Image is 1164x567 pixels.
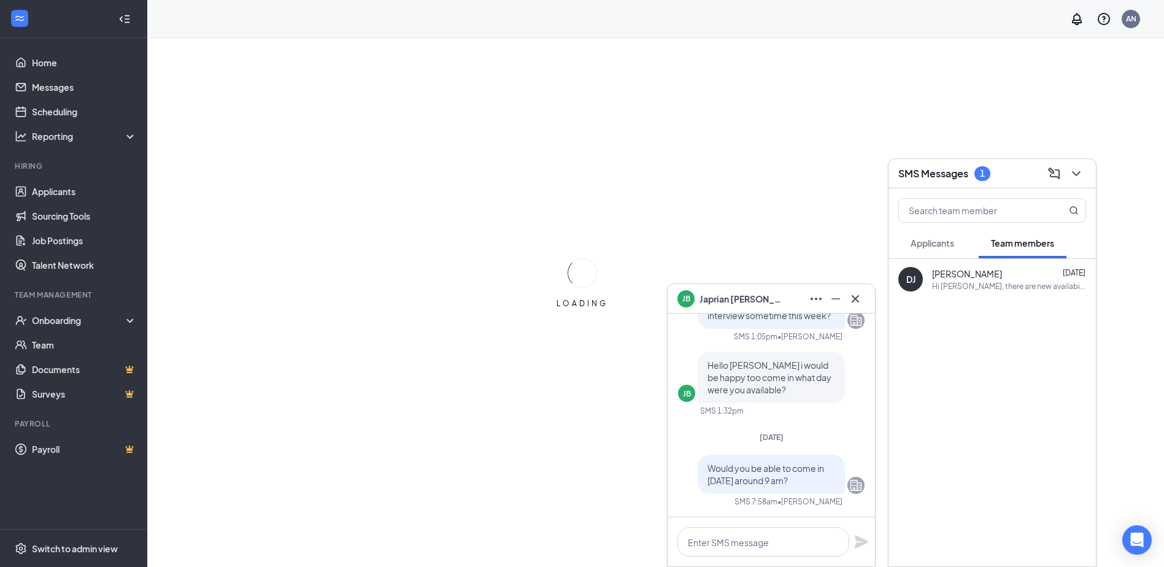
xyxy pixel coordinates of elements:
svg: Company [849,478,863,493]
div: Hiring [15,161,134,171]
svg: MagnifyingGlass [1069,206,1079,215]
svg: Plane [854,534,869,549]
span: Hello [PERSON_NAME] i would be happy too come in what day were you available? [707,360,831,395]
div: Switch to admin view [32,542,118,555]
div: JB [683,388,691,399]
div: 1 [980,168,985,179]
svg: WorkstreamLogo [13,12,26,25]
button: Cross [846,289,865,309]
div: SMS 7:58am [734,496,777,507]
h3: SMS Messages [898,167,968,180]
div: SMS 1:05pm [734,331,777,342]
span: Japrian [PERSON_NAME] [700,292,785,306]
span: • [PERSON_NAME] [777,496,842,507]
svg: Settings [15,542,27,555]
div: Open Intercom Messenger [1122,525,1152,555]
button: ChevronDown [1066,164,1086,183]
span: Team members [991,237,1054,249]
div: Onboarding [32,314,126,326]
div: SMS 1:32pm [700,406,744,416]
a: Messages [32,75,137,99]
a: PayrollCrown [32,437,137,461]
div: Team Management [15,290,134,300]
div: Payroll [15,418,134,429]
a: Home [32,50,137,75]
input: Search team member [899,199,1044,222]
a: Team [32,333,137,357]
svg: Ellipses [809,291,823,306]
a: Job Postings [32,228,137,253]
svg: Collapse [118,13,131,25]
a: DocumentsCrown [32,357,137,382]
svg: ChevronDown [1069,166,1084,181]
a: SurveysCrown [32,382,137,406]
svg: Company [849,313,863,328]
button: Ellipses [806,289,826,309]
svg: QuestionInfo [1097,12,1111,26]
span: [DATE] [760,433,784,442]
span: Would you be able to come in [DATE] around 9 am? [707,463,824,486]
span: • [PERSON_NAME] [777,331,842,342]
span: [DATE] [1063,268,1085,277]
svg: Notifications [1070,12,1084,26]
svg: Analysis [15,130,27,142]
a: Sourcing Tools [32,204,137,228]
svg: ComposeMessage [1047,166,1062,181]
a: Applicants [32,179,137,204]
svg: Minimize [828,291,843,306]
button: ComposeMessage [1044,164,1064,183]
div: Reporting [32,130,137,142]
svg: Cross [848,291,863,306]
span: [PERSON_NAME] [932,268,1002,280]
div: LOADING [552,298,613,309]
button: Minimize [826,289,846,309]
div: AN [1126,13,1136,24]
div: Hi [PERSON_NAME], there are new availabilities for an interview. This is a reminder to schedule y... [932,281,1086,291]
a: Talent Network [32,253,137,277]
div: DJ [906,273,915,285]
span: Applicants [911,237,954,249]
a: Scheduling [32,99,137,124]
svg: UserCheck [15,314,27,326]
